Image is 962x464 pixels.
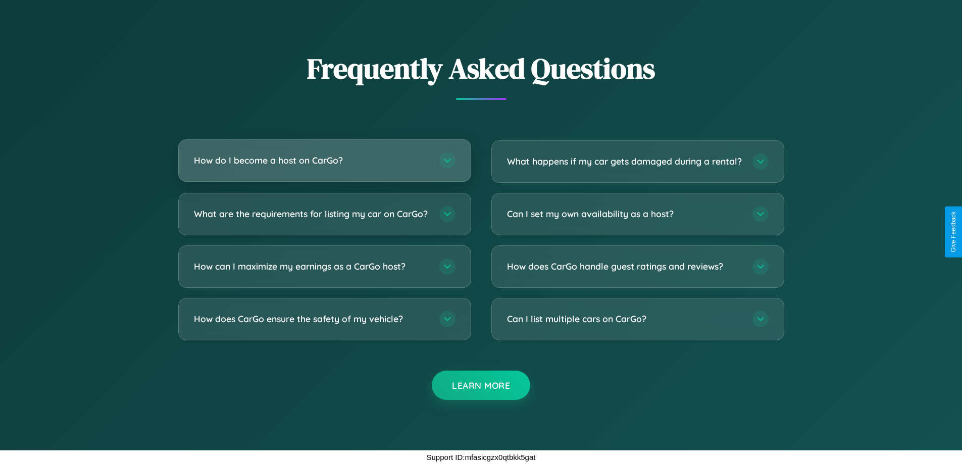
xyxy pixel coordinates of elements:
[178,49,784,88] h2: Frequently Asked Questions
[432,371,530,400] button: Learn More
[194,154,429,167] h3: How do I become a host on CarGo?
[427,450,536,464] p: Support ID: mfasicgzx0qtbkk5gat
[507,260,742,273] h3: How does CarGo handle guest ratings and reviews?
[507,313,742,325] h3: Can I list multiple cars on CarGo?
[194,208,429,220] h3: What are the requirements for listing my car on CarGo?
[194,260,429,273] h3: How can I maximize my earnings as a CarGo host?
[507,155,742,168] h3: What happens if my car gets damaged during a rental?
[194,313,429,325] h3: How does CarGo ensure the safety of my vehicle?
[507,208,742,220] h3: Can I set my own availability as a host?
[950,212,957,252] div: Give Feedback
